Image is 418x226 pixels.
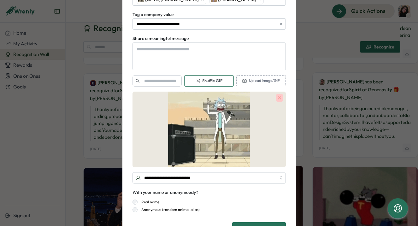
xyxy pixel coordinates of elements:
div: With your name or anonymously? [132,189,198,196]
span: Shuffle GIF [195,78,222,84]
label: Share a meaningful message [132,35,189,42]
label: Real name [138,200,159,205]
label: Tag a company value [132,11,174,18]
label: Anonymous (random animal alias) [138,207,200,212]
img: gif [132,92,286,167]
button: Shuffle GIF [184,75,234,87]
